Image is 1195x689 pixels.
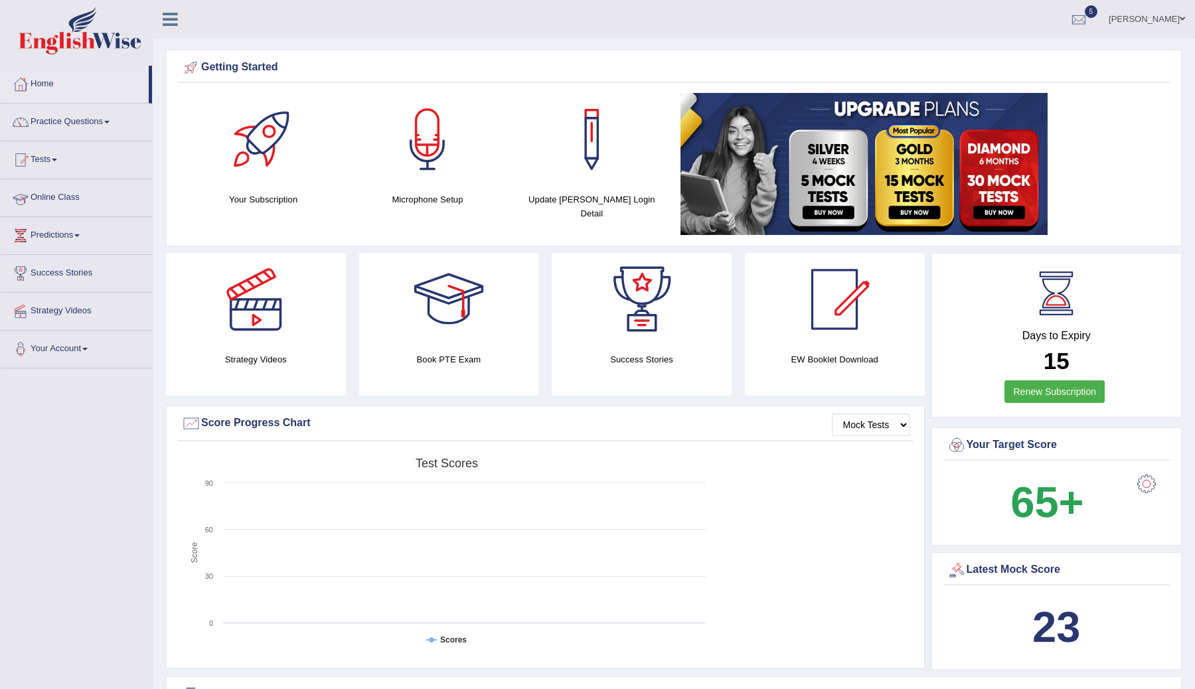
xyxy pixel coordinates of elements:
a: Home [1,66,149,99]
h4: Strategy Videos [166,352,346,366]
div: Score Progress Chart [181,414,910,433]
text: 0 [209,619,213,627]
h4: Your Subscription [188,192,339,206]
span: 5 [1085,5,1098,18]
h4: EW Booklet Download [745,352,925,366]
div: Getting Started [181,58,1166,78]
img: small5.jpg [680,93,1048,235]
a: Tests [1,141,152,175]
h4: Update [PERSON_NAME] Login Detail [517,192,667,220]
text: 60 [205,526,213,534]
a: Your Account [1,331,152,364]
text: 90 [205,479,213,487]
h4: Microphone Setup [352,192,503,206]
a: Practice Questions [1,104,152,137]
b: 15 [1044,348,1070,374]
text: 30 [205,572,213,580]
tspan: Score [190,542,199,564]
tspan: Scores [440,635,467,645]
h4: Success Stories [552,352,732,366]
a: Predictions [1,217,152,250]
a: Renew Subscription [1004,380,1105,403]
div: Your Target Score [947,435,1167,455]
a: Strategy Videos [1,293,152,326]
tspan: Test scores [416,457,478,470]
a: Online Class [1,179,152,212]
b: 65+ [1010,478,1083,526]
h4: Book PTE Exam [359,352,539,366]
b: 23 [1032,603,1080,651]
a: Success Stories [1,255,152,288]
div: Latest Mock Score [947,560,1167,580]
h4: Days to Expiry [947,330,1167,342]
